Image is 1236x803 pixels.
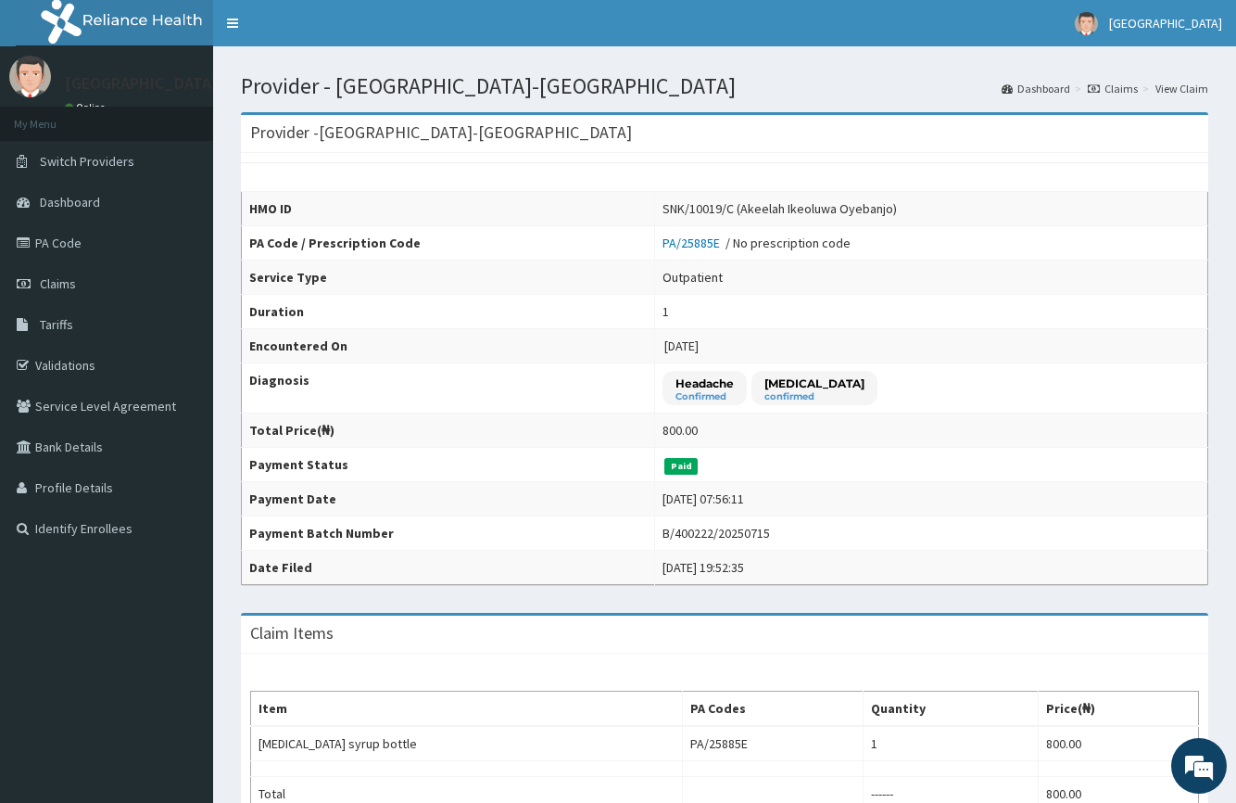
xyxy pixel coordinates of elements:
[242,482,655,516] th: Payment Date
[675,376,734,391] p: Headache
[242,448,655,482] th: Payment Status
[9,56,51,97] img: User Image
[662,234,851,252] div: / No prescription code
[242,551,655,585] th: Date Filed
[242,363,655,414] th: Diagnosis
[662,421,698,440] div: 800.00
[662,524,770,542] div: B/400222/20250715
[40,275,76,292] span: Claims
[662,235,725,251] a: PA/25885E
[251,726,683,761] td: [MEDICAL_DATA] syrup bottle
[664,338,699,354] span: [DATE]
[65,101,109,114] a: Online
[251,692,683,727] th: Item
[40,194,100,210] span: Dashboard
[40,316,73,333] span: Tariffs
[682,692,864,727] th: PA Codes
[675,392,734,401] small: Confirmed
[1075,12,1098,35] img: User Image
[864,726,1038,761] td: 1
[242,295,655,329] th: Duration
[250,124,632,141] h3: Provider - [GEOGRAPHIC_DATA]-[GEOGRAPHIC_DATA]
[40,153,134,170] span: Switch Providers
[1038,692,1198,727] th: Price(₦)
[1038,726,1198,761] td: 800.00
[65,75,218,92] p: [GEOGRAPHIC_DATA]
[682,726,864,761] td: PA/25885E
[864,692,1038,727] th: Quantity
[1002,81,1070,96] a: Dashboard
[662,558,744,577] div: [DATE] 19:52:35
[250,625,334,642] h3: Claim Items
[662,490,744,508] div: [DATE] 07:56:11
[1088,81,1138,96] a: Claims
[1155,81,1208,96] a: View Claim
[662,268,723,287] div: Outpatient
[662,302,669,321] div: 1
[241,74,1208,98] h1: Provider - [GEOGRAPHIC_DATA]-[GEOGRAPHIC_DATA]
[242,414,655,448] th: Total Price(₦)
[242,329,655,363] th: Encountered On
[242,261,655,295] th: Service Type
[764,392,864,401] small: confirmed
[662,199,897,218] div: SNK/10019/C (Akeelah Ikeoluwa Oyebanjo)
[242,516,655,551] th: Payment Batch Number
[1109,15,1222,32] span: [GEOGRAPHIC_DATA]
[764,376,864,391] p: [MEDICAL_DATA]
[242,226,655,261] th: PA Code / Prescription Code
[242,192,655,226] th: HMO ID
[664,458,698,475] span: Paid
